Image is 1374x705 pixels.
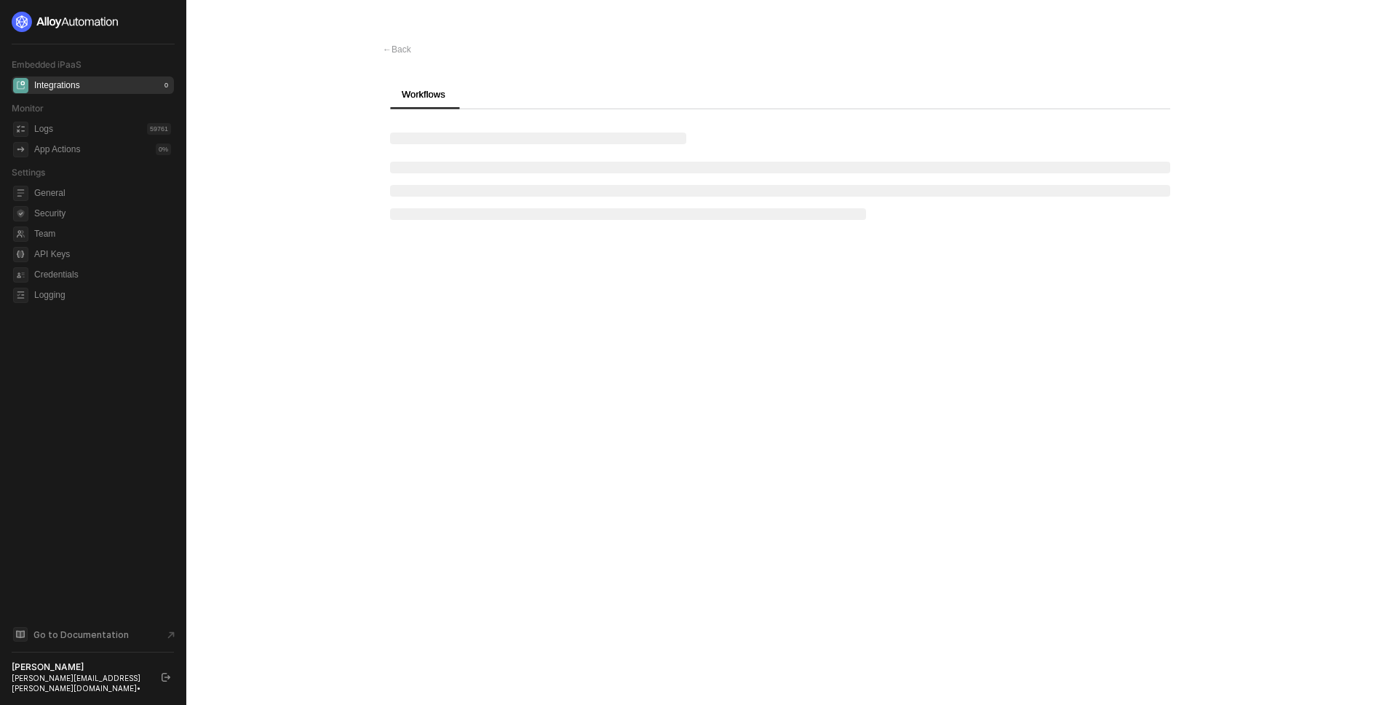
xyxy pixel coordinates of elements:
span: Credentials [34,266,171,283]
span: api-key [13,247,28,262]
span: Go to Documentation [33,629,129,641]
span: Workflows [402,89,445,100]
a: Knowledge Base [12,626,175,643]
span: Team [34,225,171,243]
div: 59761 [147,123,171,135]
div: Integrations [34,79,80,92]
span: General [34,184,171,202]
span: logout [162,673,170,682]
span: security [13,206,28,221]
span: document-arrow [164,628,178,642]
span: Logging [34,286,171,304]
img: logo [12,12,119,32]
span: documentation [13,627,28,642]
span: general [13,186,28,201]
span: credentials [13,267,28,283]
div: Logs [34,123,53,135]
div: Back [383,44,411,56]
span: Embedded iPaaS [12,59,82,70]
span: Security [34,205,171,222]
span: logging [13,288,28,303]
span: integrations [13,78,28,93]
span: Monitor [12,103,44,114]
div: 0 % [156,143,171,155]
div: [PERSON_NAME] [12,661,148,673]
div: [PERSON_NAME][EMAIL_ADDRESS][PERSON_NAME][DOMAIN_NAME] • [12,673,148,693]
a: logo [12,12,174,32]
span: icon-app-actions [13,142,28,157]
span: API Keys [34,245,171,263]
span: Settings [12,167,45,178]
span: icon-logs [13,122,28,137]
div: 0 [162,79,171,91]
span: team [13,227,28,242]
div: App Actions [34,143,80,156]
span: ← [383,44,392,55]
